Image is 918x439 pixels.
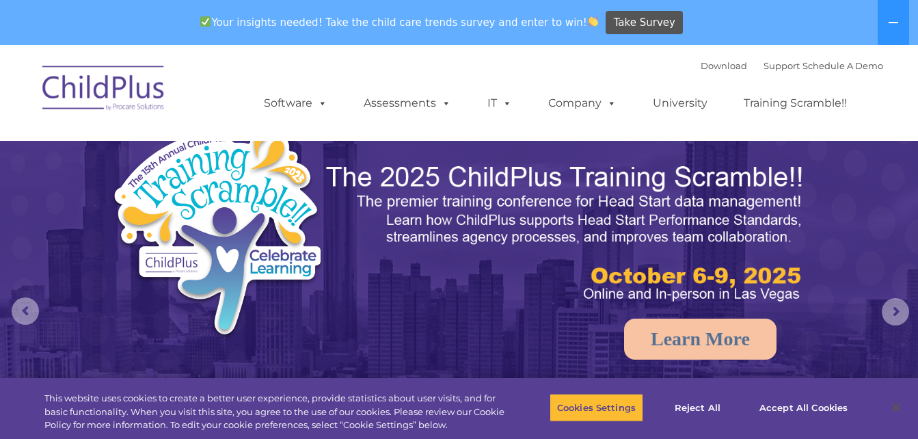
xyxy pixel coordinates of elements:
[195,9,604,36] span: Your insights needed! Take the child care trends survey and enter to win!
[44,392,505,432] div: This website uses cookies to create a better user experience, provide statistics about user visit...
[588,16,598,27] img: 👏
[624,319,777,360] a: Learn More
[190,90,232,101] span: Last name
[881,393,911,423] button: Close
[701,60,883,71] font: |
[200,16,211,27] img: ✅
[802,60,883,71] a: Schedule A Demo
[655,393,740,422] button: Reject All
[190,146,248,157] span: Phone number
[639,90,721,117] a: University
[535,90,630,117] a: Company
[36,56,172,124] img: ChildPlus by Procare Solutions
[752,393,855,422] button: Accept All Cookies
[614,11,675,35] span: Take Survey
[730,90,861,117] a: Training Scramble!!
[550,393,643,422] button: Cookies Settings
[474,90,526,117] a: IT
[606,11,683,35] a: Take Survey
[350,90,465,117] a: Assessments
[250,90,341,117] a: Software
[764,60,800,71] a: Support
[701,60,747,71] a: Download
